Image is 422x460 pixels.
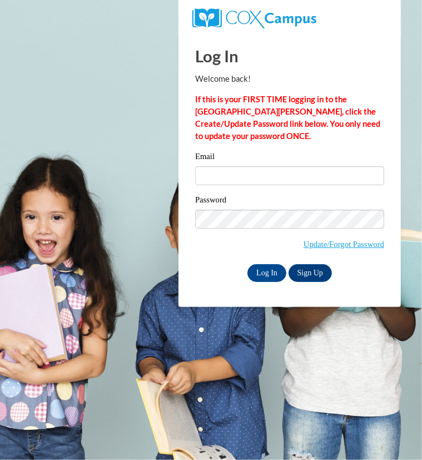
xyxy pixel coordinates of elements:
[195,152,384,164] label: Email
[192,13,316,22] a: COX Campus
[289,264,332,282] a: Sign Up
[304,240,384,249] a: Update/Forgot Password
[195,73,384,85] p: Welcome back!
[195,196,384,207] label: Password
[192,8,316,28] img: COX Campus
[195,44,384,67] h1: Log In
[247,264,286,282] input: Log In
[195,95,380,141] strong: If this is your FIRST TIME logging in to the [GEOGRAPHIC_DATA][PERSON_NAME], click the Create/Upd...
